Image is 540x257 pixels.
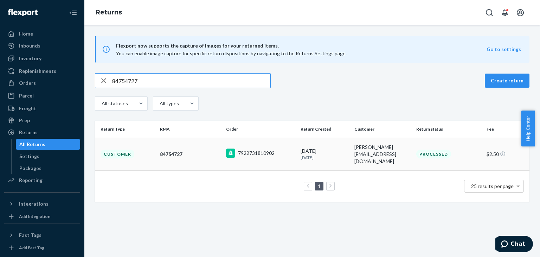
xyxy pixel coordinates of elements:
div: 84754727 [160,151,220,158]
div: All types [160,100,178,107]
div: Settings [19,153,39,160]
th: Fee [484,121,529,138]
div: Customer [101,150,134,158]
button: Integrations [4,198,80,209]
p: [DATE] [301,155,349,161]
button: Open notifications [498,6,512,20]
a: Inbounds [4,40,80,51]
span: 25 results per page [471,183,514,189]
img: Flexport logo [8,9,38,16]
div: Home [19,30,33,37]
div: Add Fast Tag [19,245,44,251]
button: Close Navigation [66,6,80,20]
a: Reporting [4,175,80,186]
a: Add Integration [4,212,80,221]
div: 7922731810902 [238,150,275,157]
div: [DATE] [301,148,349,161]
th: RMA [157,121,223,138]
a: Parcel [4,90,80,101]
a: Returns [96,8,122,16]
th: Return Created [298,121,352,138]
a: Replenishments [4,65,80,77]
span: You can enable image capture for specific return dispositions by navigating to the Returns Settin... [116,50,347,56]
div: Orders [19,80,36,87]
a: Returns [4,127,80,138]
th: Return status [413,121,484,138]
a: Prep [4,115,80,126]
div: Processed [416,150,451,158]
div: [PERSON_NAME][EMAIL_ADDRESS][DOMAIN_NAME] [354,144,411,165]
div: Returns [19,129,38,136]
a: Packages [16,163,81,174]
button: Help Center [521,111,535,146]
div: Add Integration [19,213,50,219]
iframe: Opens a widget where you can chat to one of our agents [495,236,533,253]
div: Reporting [19,177,43,184]
th: Return Type [95,121,157,138]
th: Customer [352,121,414,138]
div: Integrations [19,200,49,207]
button: Fast Tags [4,230,80,241]
span: Flexport now supports the capture of images for your returned items. [116,42,487,50]
a: All Returns [16,139,81,150]
div: Inventory [19,55,41,62]
ol: breadcrumbs [90,2,128,23]
div: Inbounds [19,42,40,49]
th: Order [223,121,298,138]
div: Replenishments [19,68,56,75]
button: Create return [485,74,529,88]
div: Fast Tags [19,232,41,239]
div: Freight [19,105,36,112]
div: All Returns [19,141,45,148]
a: Home [4,28,80,39]
a: Settings [16,151,81,162]
button: Go to settings [487,46,521,53]
div: Parcel [19,92,34,99]
td: $2.50 [484,138,529,170]
button: Open account menu [513,6,527,20]
button: Open Search Box [482,6,496,20]
a: Orders [4,77,80,89]
a: Page 1 is your current page [316,183,322,189]
div: Packages [19,165,41,172]
div: All statuses [102,100,127,107]
div: Prep [19,117,30,124]
a: Add Fast Tag [4,244,80,252]
a: Freight [4,103,80,114]
input: Search returns by rma, id, tracking number [112,74,270,88]
a: Inventory [4,53,80,64]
